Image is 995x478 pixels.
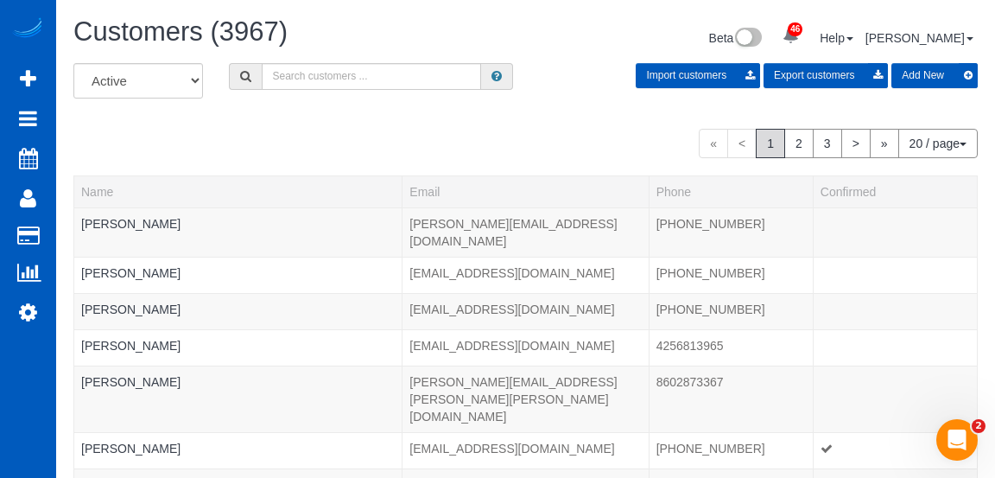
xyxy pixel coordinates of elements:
td: Confirmed [813,207,977,257]
a: [PERSON_NAME] [81,339,181,353]
img: Automaid Logo [10,17,45,41]
td: Email [402,432,649,468]
span: 2 [972,419,985,433]
td: Name [74,432,402,468]
a: [PERSON_NAME] [81,266,181,280]
a: [PERSON_NAME] [865,31,973,45]
td: Email [402,366,649,432]
td: Confirmed [813,329,977,366]
input: Search customers ... [262,63,481,90]
div: Tags [81,233,395,237]
a: [PERSON_NAME] [81,217,181,231]
td: Phone [649,366,813,432]
td: Confirmed [813,366,977,432]
td: Email [402,257,649,293]
td: Name [74,329,402,366]
td: Email [402,207,649,257]
td: Phone [649,329,813,366]
span: 1 [756,129,785,158]
td: Name [74,207,402,257]
a: Beta [709,31,763,45]
th: Confirmed [813,175,977,207]
a: » [870,129,899,158]
div: Tags [81,391,395,395]
td: Name [74,257,402,293]
button: 20 / page [898,129,978,158]
th: Phone [649,175,813,207]
div: Tags [81,457,395,462]
span: < [727,129,757,158]
div: Tags [81,282,395,286]
td: Email [402,293,649,329]
span: « [699,129,728,158]
td: Confirmed [813,257,977,293]
iframe: Intercom live chat [936,419,978,461]
a: 46 [774,17,808,55]
a: 3 [813,129,842,158]
img: New interface [733,28,762,50]
td: Confirmed [813,293,977,329]
a: [PERSON_NAME] [81,303,181,316]
td: Email [402,329,649,366]
td: Phone [649,207,813,257]
a: > [841,129,871,158]
a: [PERSON_NAME] [81,375,181,389]
button: Add New [891,63,978,88]
div: Tags [81,318,395,322]
a: 2 [784,129,814,158]
a: [PERSON_NAME] [81,442,181,456]
button: Export customers [764,63,888,88]
td: Name [74,293,402,329]
td: Phone [649,432,813,468]
td: Confirmed [813,432,977,468]
th: Email [402,175,649,207]
span: 46 [788,22,802,36]
span: Customers (3967) [73,16,288,47]
button: Import customers [636,63,760,88]
td: Name [74,366,402,432]
a: Help [820,31,853,45]
td: Phone [649,293,813,329]
nav: Pagination navigation [699,129,978,158]
th: Name [74,175,402,207]
td: Phone [649,257,813,293]
div: Tags [81,354,395,359]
